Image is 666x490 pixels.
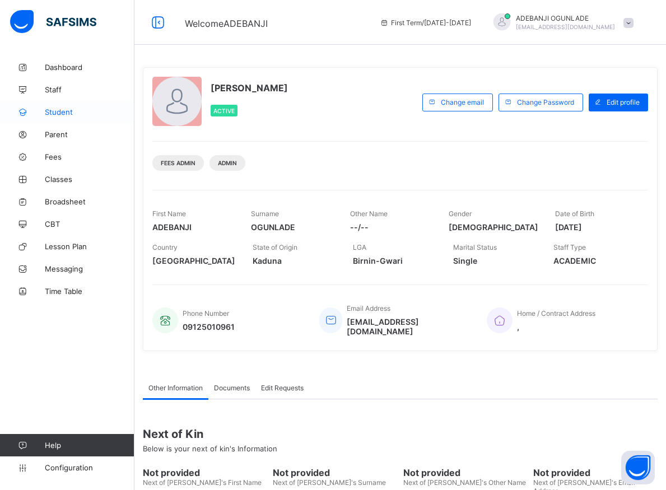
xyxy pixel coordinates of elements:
span: Edit Requests [261,384,304,392]
span: ADEBANJI OGUNLADE [516,14,615,22]
span: Documents [214,384,250,392]
span: [DEMOGRAPHIC_DATA] [449,222,538,232]
span: Not provided [273,467,397,478]
span: Time Table [45,287,134,296]
span: Messaging [45,264,134,273]
span: Fees Admin [161,160,195,166]
span: Birnin-Gwari [353,256,436,265]
span: Below is your next of kin's Information [143,444,277,453]
span: Not provided [143,467,267,478]
span: Other Name [350,209,388,218]
span: session/term information [380,18,471,27]
span: [PERSON_NAME] [211,82,288,94]
span: Next of [PERSON_NAME]'s First Name [143,478,262,487]
span: Next of [PERSON_NAME]'s Other Name [403,478,526,487]
span: [EMAIL_ADDRESS][DOMAIN_NAME] [516,24,615,30]
span: OGUNLADE [251,222,333,232]
span: Not provided [403,467,528,478]
span: Single [453,256,537,265]
span: Phone Number [183,309,229,318]
span: Help [45,441,134,450]
span: [EMAIL_ADDRESS][DOMAIN_NAME] [347,317,470,336]
span: ACADEMIC [553,256,637,265]
button: Open asap [621,451,655,484]
span: , [517,322,595,332]
span: Change email [441,98,484,106]
span: First Name [152,209,186,218]
span: Dashboard [45,63,134,72]
span: ADEBANJI [152,222,234,232]
span: Staff [45,85,134,94]
span: Edit profile [607,98,640,106]
span: Configuration [45,463,134,472]
span: Email Address [347,304,390,312]
span: Other Information [148,384,203,392]
span: Active [213,108,235,114]
span: Lesson Plan [45,242,134,251]
span: [GEOGRAPHIC_DATA] [152,256,236,265]
span: Home / Contract Address [517,309,595,318]
span: CBT [45,220,134,228]
span: Staff Type [553,243,586,251]
span: --/-- [350,222,432,232]
span: Marital Status [453,243,497,251]
span: Welcome ADEBANJI [185,18,268,29]
span: Surname [251,209,279,218]
span: Next of Kin [143,427,658,441]
span: State of Origin [253,243,297,251]
span: Next of [PERSON_NAME]'s Surname [273,478,386,487]
span: Admin [218,160,237,166]
span: Not provided [533,467,658,478]
span: Classes [45,175,134,184]
span: Broadsheet [45,197,134,206]
div: ADEBANJIOGUNLADE [482,13,639,32]
span: Country [152,243,178,251]
span: Parent [45,130,134,139]
span: LGA [353,243,366,251]
span: Date of Birth [555,209,594,218]
span: Kaduna [253,256,336,265]
span: [DATE] [555,222,637,232]
span: 09125010961 [183,322,235,332]
span: Change Password [517,98,574,106]
span: Student [45,108,134,116]
span: Fees [45,152,134,161]
img: safsims [10,10,96,34]
span: Gender [449,209,472,218]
